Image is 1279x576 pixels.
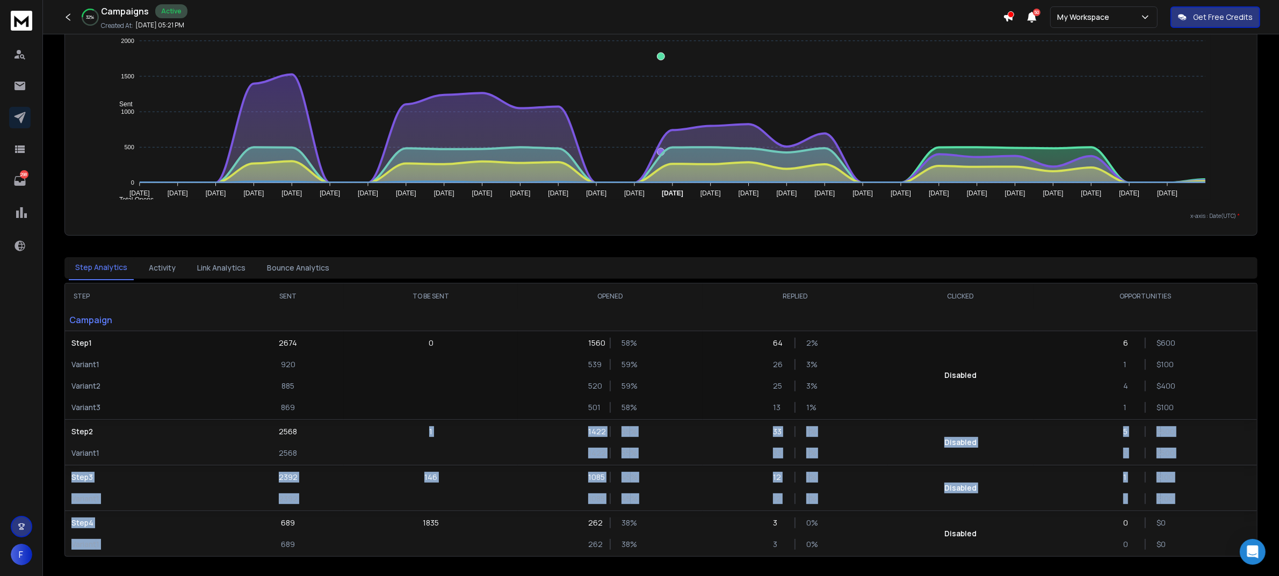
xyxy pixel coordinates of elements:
[243,190,264,198] tspan: [DATE]
[71,517,226,528] p: Step 4
[71,338,226,348] p: Step 1
[129,190,150,198] tspan: [DATE]
[1005,190,1025,198] tspan: [DATE]
[806,472,817,483] p: 1 %
[101,5,149,18] h1: Campaigns
[71,493,226,504] p: Variant 1
[622,517,632,528] p: 38 %
[1123,426,1134,437] p: 5
[773,448,784,458] p: 33
[622,338,632,348] p: 58 %
[1123,448,1134,458] p: 5
[11,544,32,565] button: F
[434,190,454,198] tspan: [DATE]
[1123,338,1134,348] p: 6
[815,190,835,198] tspan: [DATE]
[191,256,252,280] button: Link Analytics
[1157,539,1167,550] p: $ 0
[281,517,295,528] p: 689
[423,517,439,528] p: 1835
[1123,517,1134,528] p: 0
[111,196,154,203] span: Total Opens
[588,359,599,370] p: 539
[281,190,302,198] tspan: [DATE]
[111,100,133,108] span: Sent
[86,14,95,20] p: 32 %
[944,370,977,381] p: Disabled
[82,212,1240,220] p: x-axis : Date(UTC)
[1170,6,1260,28] button: Get Free Credits
[121,38,134,44] tspan: 2000
[588,448,599,458] p: 1422
[279,493,298,504] p: 2392
[622,448,632,458] p: 55 %
[279,426,297,437] p: 2568
[124,144,134,150] tspan: 500
[588,472,599,483] p: 1085
[344,283,518,309] th: TO BE SENT
[1240,539,1266,565] div: Open Intercom Messenger
[71,472,226,483] p: Step 3
[65,283,232,309] th: STEP
[622,402,632,413] p: 58 %
[887,283,1034,309] th: CLICKED
[1157,426,1167,437] p: $ 500
[588,426,599,437] p: 1422
[279,338,297,348] p: 2674
[71,381,226,391] p: Variant 2
[1081,190,1102,198] tspan: [DATE]
[510,190,531,198] tspan: [DATE]
[1043,190,1064,198] tspan: [DATE]
[9,170,31,192] a: 298
[65,309,232,331] p: Campaign
[967,190,987,198] tspan: [DATE]
[703,283,887,309] th: REPLIED
[135,21,184,30] p: [DATE] 05:21 PM
[358,190,378,198] tspan: [DATE]
[472,190,493,198] tspan: [DATE]
[588,517,599,528] p: 262
[622,472,632,483] p: 45 %
[69,256,134,280] button: Step Analytics
[168,190,188,198] tspan: [DATE]
[622,493,632,504] p: 45 %
[71,426,226,437] p: Step 2
[777,190,797,198] tspan: [DATE]
[588,338,599,348] p: 1560
[700,190,721,198] tspan: [DATE]
[944,528,977,539] p: Disabled
[1157,493,1167,504] p: $ 100
[806,517,817,528] p: 0 %
[773,472,784,483] p: 12
[71,448,226,458] p: Variant 1
[1123,472,1134,483] p: 1
[101,21,133,30] p: Created At:
[1123,539,1134,550] p: 0
[806,426,817,437] p: 1 %
[1157,472,1167,483] p: $ 100
[773,402,784,413] p: 13
[773,338,784,348] p: 64
[429,426,432,437] p: 1
[1034,283,1257,309] th: OPPORTUNITIES
[739,190,759,198] tspan: [DATE]
[71,359,226,370] p: Variant 1
[944,483,977,493] p: Disabled
[1193,12,1253,23] p: Get Free Credits
[588,381,599,391] p: 520
[1123,402,1134,413] p: 1
[852,190,873,198] tspan: [DATE]
[773,517,784,528] p: 3
[396,190,416,198] tspan: [DATE]
[279,472,298,483] p: 2392
[622,381,632,391] p: 59 %
[155,4,187,18] div: Active
[548,190,568,198] tspan: [DATE]
[232,283,344,309] th: SENT
[279,448,297,458] p: 2568
[1157,338,1167,348] p: $ 600
[662,190,683,198] tspan: [DATE]
[281,359,295,370] p: 920
[1123,381,1134,391] p: 4
[929,190,949,198] tspan: [DATE]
